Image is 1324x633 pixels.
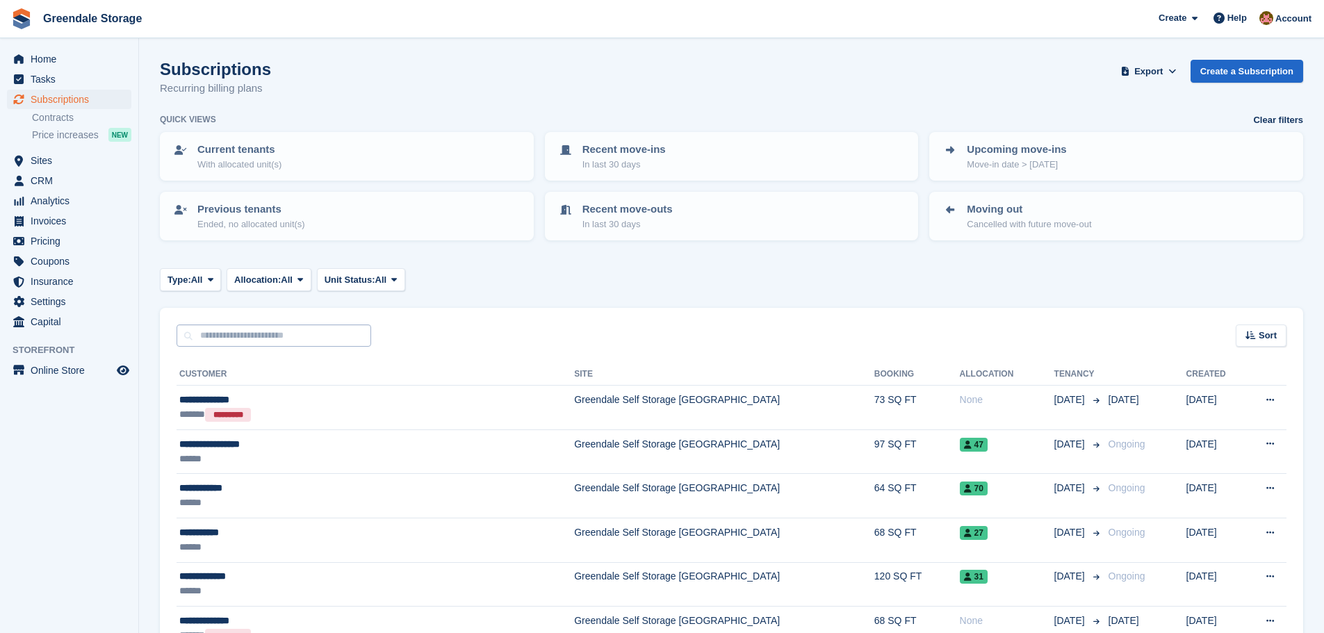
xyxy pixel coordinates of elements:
span: Capital [31,312,114,331]
a: menu [7,361,131,380]
th: Created [1186,363,1244,386]
span: Insurance [31,272,114,291]
th: Booking [874,363,960,386]
p: In last 30 days [582,158,666,172]
div: None [960,393,1054,407]
th: Customer [177,363,574,386]
span: All [375,273,387,287]
p: Previous tenants [197,202,305,217]
span: Ongoing [1109,482,1145,493]
button: Unit Status: All [317,268,405,291]
img: stora-icon-8386f47178a22dfd0bd8f6a31ec36ba5ce8667c1dd55bd0f319d3a0aa187defe.svg [11,8,32,29]
td: [DATE] [1186,518,1244,562]
a: Contracts [32,111,131,124]
a: Recent move-outs In last 30 days [546,193,917,239]
td: Greendale Self Storage [GEOGRAPHIC_DATA] [574,518,874,562]
a: menu [7,151,131,170]
a: Greendale Storage [38,7,147,30]
button: Type: All [160,268,221,291]
a: Current tenants With allocated unit(s) [161,133,532,179]
a: menu [7,49,131,69]
button: Allocation: All [227,268,311,291]
a: menu [7,272,131,291]
a: menu [7,211,131,231]
span: 27 [960,526,988,540]
span: Help [1227,11,1247,25]
span: Ongoing [1109,438,1145,450]
p: Recurring billing plans [160,81,271,97]
span: [DATE] [1054,481,1088,495]
span: [DATE] [1054,393,1088,407]
a: menu [7,69,131,89]
span: Pricing [31,231,114,251]
td: 68 SQ FT [874,518,960,562]
p: Current tenants [197,142,281,158]
span: Invoices [31,211,114,231]
a: menu [7,171,131,190]
p: Recent move-outs [582,202,673,217]
td: Greendale Self Storage [GEOGRAPHIC_DATA] [574,562,874,607]
h1: Subscriptions [160,60,271,79]
td: Greendale Self Storage [GEOGRAPHIC_DATA] [574,474,874,518]
span: Analytics [31,191,114,211]
a: Clear filters [1253,113,1303,127]
span: CRM [31,171,114,190]
span: All [191,273,203,287]
td: 64 SQ FT [874,474,960,518]
th: Tenancy [1054,363,1103,386]
a: Recent move-ins In last 30 days [546,133,917,179]
span: [DATE] [1054,437,1088,452]
td: 120 SQ FT [874,562,960,607]
span: Storefront [13,343,138,357]
span: Sites [31,151,114,170]
h6: Quick views [160,113,216,126]
img: Justin Swingler [1259,11,1273,25]
p: Upcoming move-ins [967,142,1066,158]
span: [DATE] [1109,615,1139,626]
th: Site [574,363,874,386]
a: Create a Subscription [1191,60,1303,83]
span: 31 [960,570,988,584]
span: Ongoing [1109,570,1145,582]
a: menu [7,231,131,251]
span: [DATE] [1054,614,1088,628]
span: Type: [167,273,191,287]
td: 97 SQ FT [874,429,960,474]
p: Recent move-ins [582,142,666,158]
span: Create [1159,11,1186,25]
span: 47 [960,438,988,452]
div: NEW [108,128,131,142]
a: Preview store [115,362,131,379]
td: Greendale Self Storage [GEOGRAPHIC_DATA] [574,386,874,430]
span: Allocation: [234,273,281,287]
span: Account [1275,12,1311,26]
a: menu [7,252,131,271]
p: Ended, no allocated unit(s) [197,217,305,231]
a: Previous tenants Ended, no allocated unit(s) [161,193,532,239]
span: Export [1134,65,1163,79]
a: Moving out Cancelled with future move-out [931,193,1302,239]
td: [DATE] [1186,429,1244,474]
p: Moving out [967,202,1091,217]
span: Home [31,49,114,69]
a: Upcoming move-ins Move-in date > [DATE] [931,133,1302,179]
a: menu [7,292,131,311]
span: [DATE] [1109,394,1139,405]
td: [DATE] [1186,562,1244,607]
span: All [281,273,293,287]
button: Export [1118,60,1179,83]
a: menu [7,312,131,331]
span: 70 [960,482,988,495]
span: Price increases [32,129,99,142]
div: None [960,614,1054,628]
span: Unit Status: [325,273,375,287]
span: Subscriptions [31,90,114,109]
td: [DATE] [1186,474,1244,518]
p: Cancelled with future move-out [967,217,1091,231]
span: [DATE] [1054,525,1088,540]
a: Price increases NEW [32,127,131,142]
a: menu [7,90,131,109]
span: Settings [31,292,114,311]
span: Ongoing [1109,527,1145,538]
p: Move-in date > [DATE] [967,158,1066,172]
